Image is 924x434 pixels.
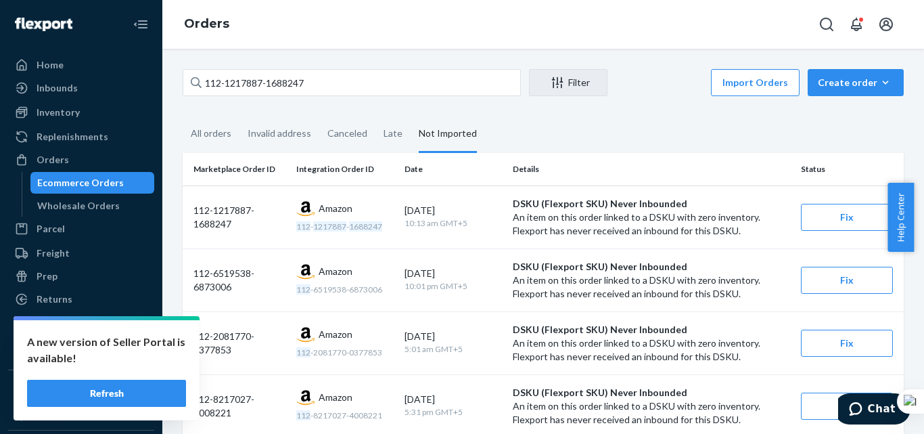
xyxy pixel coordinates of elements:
[513,274,790,301] p: An item on this order linked to a DSKU with zero inventory. Flexport has never received an inboun...
[399,153,507,186] th: Date
[127,11,154,38] button: Close Navigation
[8,337,154,359] a: Billing
[8,77,154,99] a: Inbounds
[513,211,790,238] p: An item on this order linked to a DSKU with zero inventory. Flexport has never received an inboun...
[291,153,399,186] th: Integration Order ID
[513,399,790,427] p: An item on this order linked to a DSKU with zero inventory. Flexport has never received an inboun...
[30,195,155,217] a: Wholesale Orders
[8,381,154,403] button: Integrations
[513,323,790,337] p: DSKU (Flexport SKU) Never Inbounded
[8,313,154,334] a: Reporting
[37,269,57,283] div: Prep
[319,328,352,341] span: Amazon
[513,337,790,364] p: An item on this order linked to a DSKU with zero inventory. Flexport has never received an inboun...
[15,18,72,31] img: Flexport logo
[507,153,795,186] th: Details
[801,330,893,357] button: Fix
[296,410,394,421] div: -8217027-4008221
[319,265,352,278] span: Amazon
[183,153,291,186] th: Marketplace Order ID
[818,76,894,89] div: Create order
[8,218,154,240] a: Parcel
[8,242,154,264] a: Freight
[8,288,154,310] a: Returns
[405,204,502,217] div: [DATE]
[513,260,790,274] p: DSKU (Flexport SKU) Never Inbounded
[296,221,310,232] em: 112
[313,221,346,232] em: 1217887
[8,102,154,123] a: Inventory
[173,5,240,44] ol: breadcrumbs
[193,267,285,294] div: 112-6519538-6873006
[873,11,900,38] button: Open account menu
[8,54,154,76] a: Home
[248,116,311,151] div: Invalid address
[37,292,72,306] div: Returns
[795,153,904,186] th: Status
[27,380,186,407] button: Refresh
[296,347,394,358] div: -2081770-0377853
[405,280,502,293] div: 10:01 pm GMT+5
[8,126,154,148] a: Replenishments
[37,81,78,95] div: Inbounds
[8,408,154,425] a: Add Integration
[37,106,80,119] div: Inventory
[27,334,186,366] p: A new version of Seller Portal is available!
[191,116,231,151] div: All orders
[813,11,840,38] button: Open Search Box
[349,221,382,232] em: 1688247
[843,11,870,38] button: Open notifications
[30,172,155,194] a: Ecommerce Orders
[184,16,229,31] a: Orders
[296,221,394,232] div: - -
[405,393,502,406] div: [DATE]
[838,393,910,427] iframe: Opens a widget where you can chat to one of our agents
[384,116,402,151] div: Late
[296,410,310,420] em: 112
[319,391,352,404] span: Amazon
[37,153,69,167] div: Orders
[319,202,352,215] span: Amazon
[801,267,893,294] button: Fix
[37,222,65,236] div: Parcel
[37,199,120,213] div: Wholesale Orders
[405,267,502,280] div: [DATE]
[405,406,502,419] div: 5:31 pm GMT+5
[296,284,310,295] em: 112
[8,265,154,287] a: Prep
[37,246,70,260] div: Freight
[419,116,477,153] div: Not Imported
[193,393,285,420] div: 112-8217027-4008221
[183,69,521,96] input: Search orders
[405,330,502,343] div: [DATE]
[808,69,904,96] button: Create order
[887,183,914,252] button: Help Center
[327,116,367,151] div: Canceled
[37,176,124,190] div: Ecommerce Orders
[801,204,893,231] button: Fix
[193,204,285,231] div: 112-1217887-1688247
[801,393,893,420] button: Fix
[37,130,108,144] div: Replenishments
[296,284,394,295] div: -6519538-6873006
[37,58,64,72] div: Home
[193,330,285,357] div: 112-2081770-0377853
[405,343,502,356] div: 5:01 am GMT+5
[8,149,154,171] a: Orders
[513,386,790,399] p: DSKU (Flexport SKU) Never Inbounded
[711,69,800,96] button: Import Orders
[405,217,502,230] div: 10:13 am GMT+5
[530,76,607,89] div: Filter
[296,347,310,357] em: 112
[529,69,607,96] button: Filter
[513,197,790,211] p: DSKU (Flexport SKU) Never Inbounded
